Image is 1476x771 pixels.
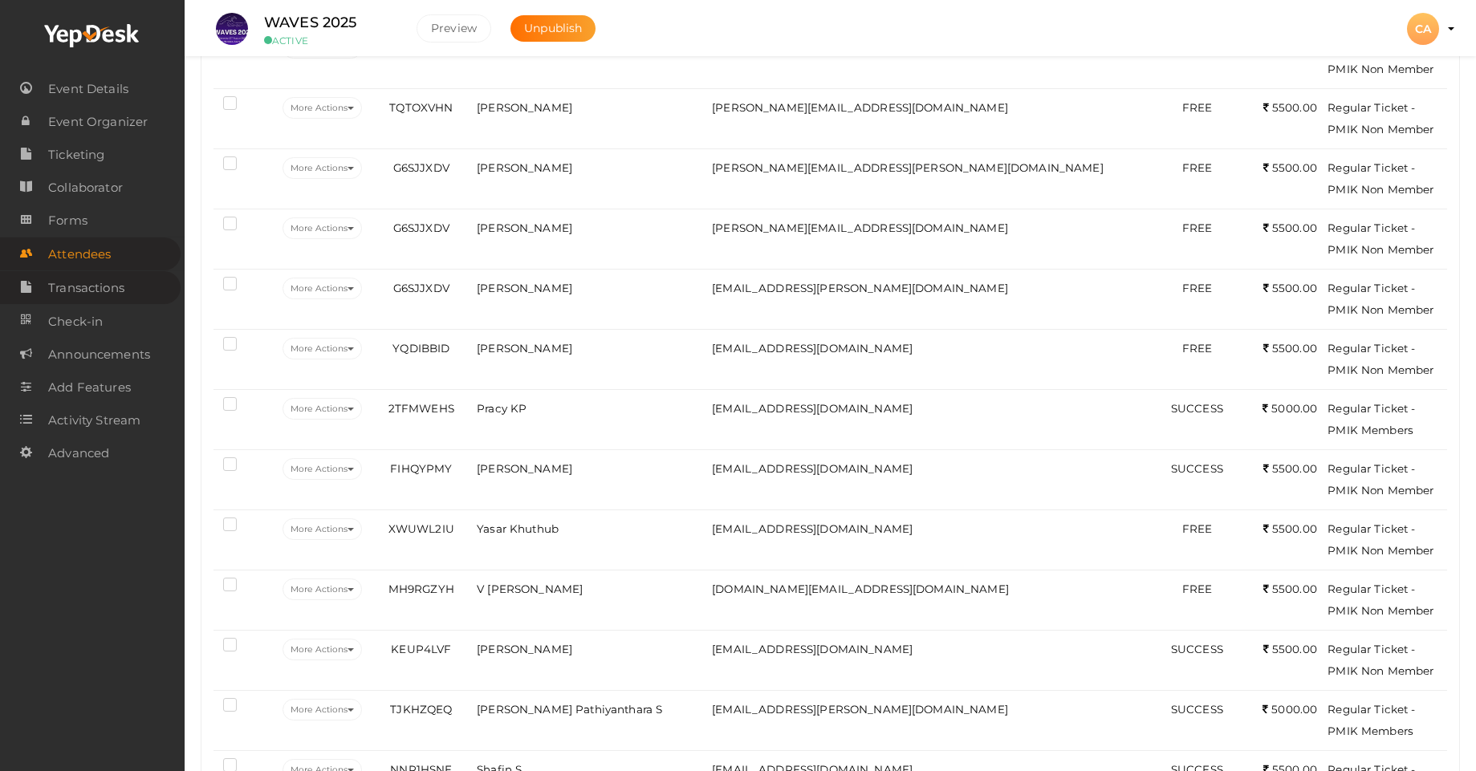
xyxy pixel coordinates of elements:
span: 5500.00 [1263,462,1317,475]
span: [PERSON_NAME] [477,342,572,355]
label: WAVES 2025 [264,11,356,34]
span: FREE [1182,101,1213,114]
button: More Actions [283,97,362,119]
span: FREE [1182,522,1213,535]
span: 5500.00 [1263,342,1317,355]
button: More Actions [283,217,362,239]
button: Unpublish [510,15,596,42]
button: Preview [417,14,491,43]
span: Collaborator [48,172,123,204]
span: 5000.00 [1263,703,1317,716]
span: FREE [1182,342,1213,355]
span: 5500.00 [1263,101,1317,114]
button: More Actions [283,518,362,540]
img: S4WQAGVX_small.jpeg [216,13,248,45]
span: [EMAIL_ADDRESS][DOMAIN_NAME] [712,342,913,355]
span: G6SJJXDV [393,221,449,234]
span: FIHQYPMY [390,462,452,475]
span: 5500.00 [1263,161,1317,174]
span: [PERSON_NAME] [477,221,572,234]
span: KEUP4LVF [391,643,451,655]
span: [DOMAIN_NAME][EMAIL_ADDRESS][DOMAIN_NAME] [712,582,1009,595]
span: Event Organizer [48,106,148,138]
span: [PERSON_NAME] [477,643,572,655]
span: [PERSON_NAME][EMAIL_ADDRESS][DOMAIN_NAME] [712,101,1008,114]
span: Check-in [48,306,103,338]
span: 5500.00 [1263,582,1317,595]
span: Attendees [48,238,111,270]
span: [PERSON_NAME] [477,161,572,174]
span: 2TFMWEHS [388,402,454,415]
span: [EMAIL_ADDRESS][DOMAIN_NAME] [712,643,913,655]
span: XWUWL2IU [388,522,454,535]
span: [EMAIL_ADDRESS][DOMAIN_NAME] [712,462,913,475]
span: TQTOXVHN [389,101,453,114]
button: More Actions [283,699,362,720]
span: Regular Ticket - PMIK Members [1328,703,1415,737]
span: Regular Ticket - PMIK Members [1328,402,1415,436]
span: Forms [48,205,87,237]
span: 5500.00 [1263,282,1317,294]
span: Regular Ticket - PMIK Non Member [1328,101,1433,136]
small: ACTIVE [264,34,392,47]
span: 5500.00 [1263,221,1317,234]
span: [EMAIL_ADDRESS][DOMAIN_NAME] [712,522,913,535]
span: [EMAIL_ADDRESS][PERSON_NAME][DOMAIN_NAME] [712,703,1008,716]
span: Regular Ticket - PMIK Non Member [1328,282,1433,316]
span: SUCCESS [1171,643,1223,655]
span: SUCCESS [1171,462,1223,475]
span: 5500.00 [1263,522,1317,535]
span: Unpublish [524,21,582,35]
span: FREE [1182,282,1213,294]
span: [PERSON_NAME][EMAIL_ADDRESS][PERSON_NAME][DOMAIN_NAME] [712,161,1104,174]
span: [EMAIL_ADDRESS][DOMAIN_NAME] [712,402,913,415]
profile-pic: CA [1407,22,1439,36]
button: CA [1402,12,1444,46]
span: [EMAIL_ADDRESS][PERSON_NAME][DOMAIN_NAME] [712,282,1008,294]
span: [PERSON_NAME] Pathiyanthara S [477,703,662,716]
button: More Actions [283,578,362,600]
span: Regular Ticket - PMIK Non Member [1328,522,1433,557]
button: More Actions [283,157,362,179]
span: V [PERSON_NAME] [477,582,583,595]
span: Regular Ticket - PMIK Non Member [1328,342,1433,376]
span: Regular Ticket - PMIK Non Member [1328,582,1433,617]
span: FREE [1182,221,1213,234]
span: MH9RGZYH [388,582,454,595]
span: Yasar Khuthub [477,522,559,535]
span: Regular Ticket - PMIK Non Member [1328,41,1433,75]
span: Transactions [48,272,124,304]
span: Add Features [48,371,131,404]
span: Activity Stream [48,404,140,436]
button: More Actions [283,278,362,299]
span: TJKHZQEQ [390,703,452,716]
span: Announcements [48,339,150,371]
div: CA [1407,13,1439,45]
span: [PERSON_NAME] [477,282,572,294]
span: FREE [1182,582,1213,595]
button: More Actions [283,458,362,480]
span: 5000.00 [1263,402,1317,415]
span: Regular Ticket - PMIK Non Member [1328,643,1433,677]
span: [PERSON_NAME] [477,101,572,114]
span: G6SJJXDV [393,161,449,174]
button: More Actions [283,338,362,359]
span: Regular Ticket - PMIK Non Member [1328,221,1433,256]
span: 5500.00 [1263,643,1317,655]
button: More Actions [283,398,362,420]
button: More Actions [283,639,362,660]
span: YQDIBBID [392,342,449,355]
span: Pracy KP [477,402,527,415]
span: [PERSON_NAME] [477,462,572,475]
span: Regular Ticket - PMIK Non Member [1328,161,1433,196]
span: FREE [1182,161,1213,174]
span: SUCCESS [1171,703,1223,716]
span: Advanced [48,437,109,469]
span: [PERSON_NAME][EMAIL_ADDRESS][DOMAIN_NAME] [712,221,1008,234]
span: SUCCESS [1171,402,1223,415]
span: Ticketing [48,139,104,171]
span: G6SJJXDV [393,282,449,294]
span: Event Details [48,73,128,105]
span: Regular Ticket - PMIK Non Member [1328,462,1433,497]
